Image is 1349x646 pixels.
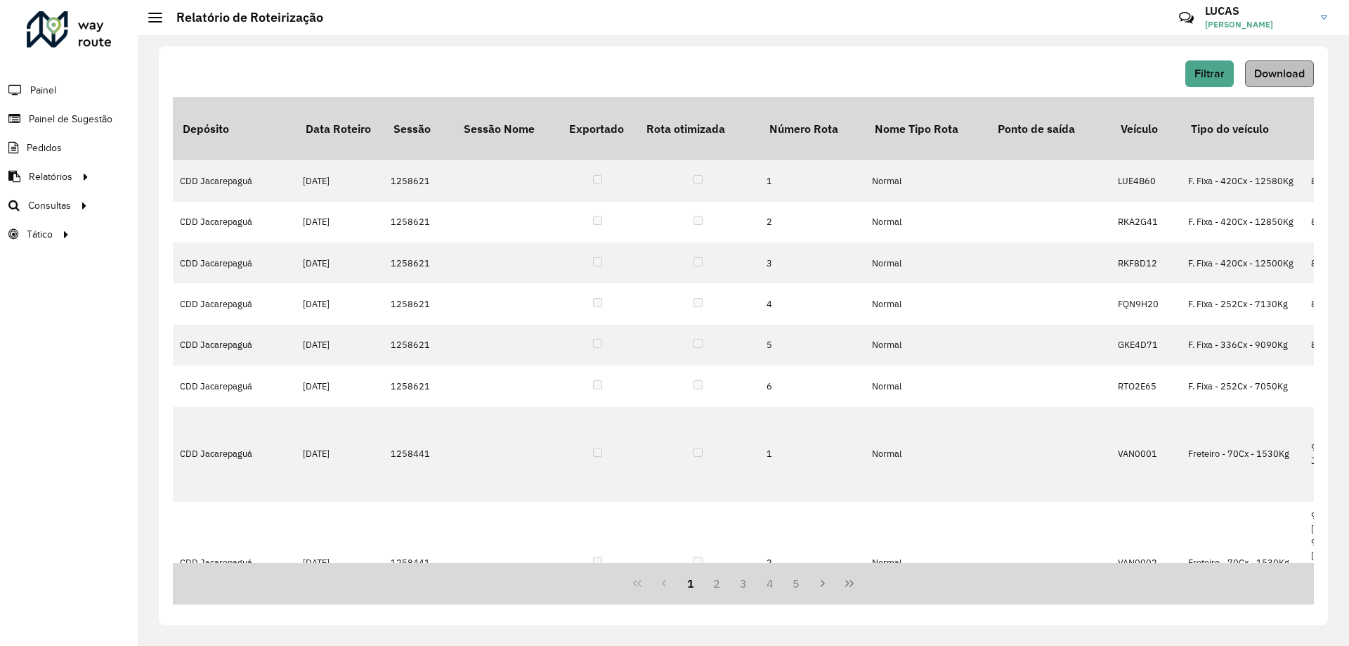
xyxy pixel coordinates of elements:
[1181,97,1304,160] th: Tipo do veículo
[173,243,296,283] td: CDD Jacarepaguá
[173,160,296,201] td: CDD Jacarepaguá
[836,570,863,597] button: Last Page
[865,407,988,502] td: Normal
[173,502,296,624] td: CDD Jacarepaguá
[809,570,836,597] button: Next Page
[1185,60,1234,87] button: Filtrar
[760,97,865,160] th: Número Rota
[384,366,454,406] td: 1258621
[384,202,454,243] td: 1258621
[760,202,865,243] td: 2
[296,97,384,160] th: Data Roteiro
[1111,160,1181,201] td: LUE4B60
[783,570,810,597] button: 5
[296,407,384,502] td: [DATE]
[1181,407,1304,502] td: Freteiro - 70Cx - 1530Kg
[1254,67,1305,79] span: Download
[559,97,637,160] th: Exportado
[1205,18,1310,31] span: [PERSON_NAME]
[760,160,865,201] td: 1
[1181,243,1304,283] td: F. Fixa - 420Cx - 12500Kg
[28,198,71,213] span: Consultas
[865,243,988,283] td: Normal
[296,366,384,406] td: [DATE]
[384,97,454,160] th: Sessão
[988,97,1111,160] th: Ponto de saída
[1181,366,1304,406] td: F. Fixa - 252Cx - 7050Kg
[384,502,454,624] td: 1258441
[296,325,384,366] td: [DATE]
[1181,202,1304,243] td: F. Fixa - 420Cx - 12850Kg
[865,325,988,366] td: Normal
[1111,407,1181,502] td: VAN0001
[296,243,384,283] td: [DATE]
[730,570,757,597] button: 3
[162,10,323,25] h2: Relatório de Roteirização
[27,141,62,155] span: Pedidos
[760,407,865,502] td: 1
[296,502,384,624] td: [DATE]
[760,502,865,624] td: 2
[1111,283,1181,324] td: FQN9H20
[760,243,865,283] td: 3
[703,570,730,597] button: 2
[1181,283,1304,324] td: F. Fixa - 252Cx - 7130Kg
[296,283,384,324] td: [DATE]
[865,283,988,324] td: Normal
[30,83,56,98] span: Painel
[29,169,72,184] span: Relatórios
[29,112,112,127] span: Painel de Sugestão
[173,407,296,502] td: CDD Jacarepaguá
[1111,502,1181,624] td: VAN0002
[677,570,704,597] button: 1
[1181,325,1304,366] td: F. Fixa - 336Cx - 9090Kg
[1181,160,1304,201] td: F. Fixa - 420Cx - 12580Kg
[384,325,454,366] td: 1258621
[865,202,988,243] td: Normal
[637,97,760,160] th: Rota otimizada
[1205,4,1310,18] h3: LUCAS
[865,366,988,406] td: Normal
[296,202,384,243] td: [DATE]
[1194,67,1225,79] span: Filtrar
[1111,325,1181,366] td: GKE4D71
[1111,97,1181,160] th: Veículo
[296,160,384,201] td: [DATE]
[454,97,559,160] th: Sessão Nome
[1181,502,1304,624] td: Freteiro - 70Cx - 1530Kg
[865,97,988,160] th: Nome Tipo Rota
[173,202,296,243] td: CDD Jacarepaguá
[384,283,454,324] td: 1258621
[757,570,783,597] button: 4
[1171,3,1201,33] a: Contato Rápido
[173,97,296,160] th: Depósito
[173,283,296,324] td: CDD Jacarepaguá
[760,366,865,406] td: 6
[173,325,296,366] td: CDD Jacarepaguá
[384,407,454,502] td: 1258441
[1111,202,1181,243] td: RKA2G41
[760,325,865,366] td: 5
[1245,60,1314,87] button: Download
[865,502,988,624] td: Normal
[865,160,988,201] td: Normal
[1111,366,1181,406] td: RTO2E65
[1111,243,1181,283] td: RKF8D12
[173,366,296,406] td: CDD Jacarepaguá
[27,227,53,242] span: Tático
[760,283,865,324] td: 4
[384,160,454,201] td: 1258621
[384,243,454,283] td: 1258621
